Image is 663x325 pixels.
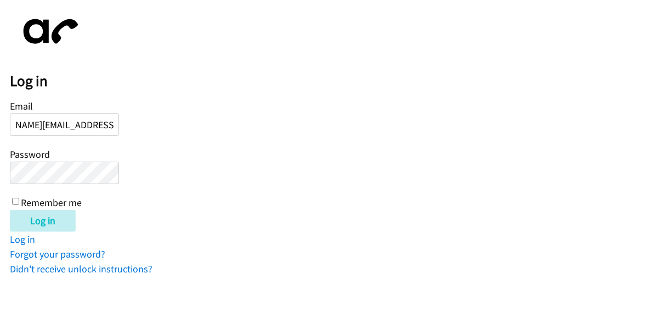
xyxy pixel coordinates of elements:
[10,233,35,246] a: Log in
[10,100,33,112] label: Email
[10,72,663,90] h2: Log in
[21,196,82,209] label: Remember me
[10,210,76,232] input: Log in
[10,248,105,260] a: Forgot your password?
[10,263,152,275] a: Didn't receive unlock instructions?
[10,10,87,53] img: aphone-8a226864a2ddd6a5e75d1ebefc011f4aa8f32683c2d82f3fb0802fe031f96514.svg
[10,148,50,161] label: Password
